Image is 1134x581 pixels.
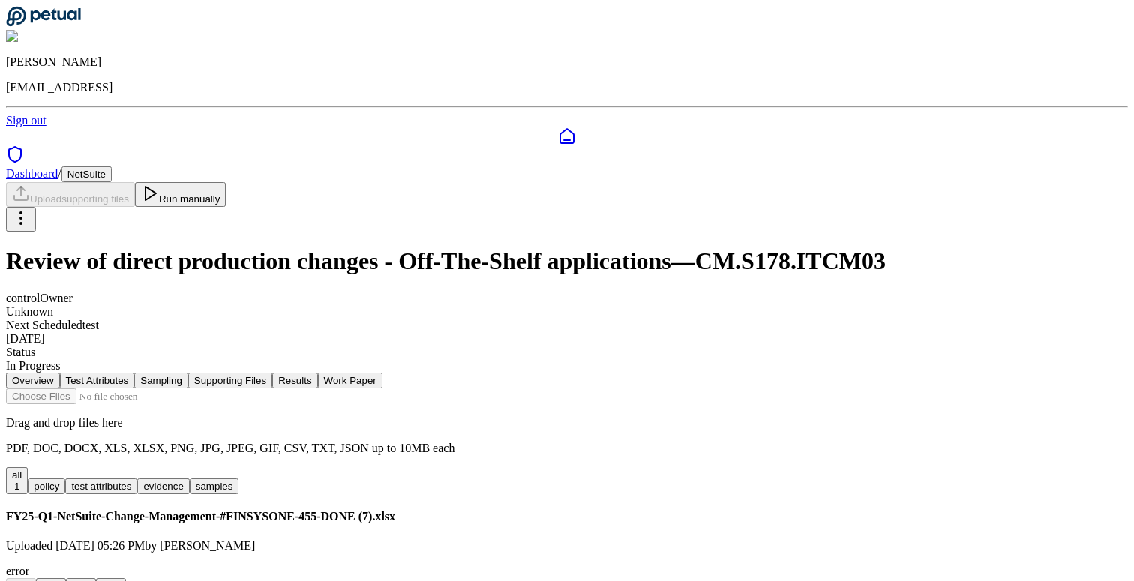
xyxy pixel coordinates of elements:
nav: Tabs [6,373,1128,388]
span: Unknown [6,305,53,318]
div: error [6,565,1128,578]
h4: FY25-Q1-NetSuite-Change-Management-#FINSYSONE-455-DONE (7).xlsx [6,510,1128,523]
button: NetSuite [61,166,112,182]
div: Status [6,346,1128,359]
div: 1 [12,481,22,492]
button: all 1 [6,467,28,494]
p: [EMAIL_ADDRESS] [6,81,1128,94]
button: Sampling [134,373,188,388]
button: Work Paper [318,373,382,388]
a: Dashboard [6,167,58,180]
div: Next Scheduled test [6,319,1128,332]
a: Go to Dashboard [6,16,81,29]
button: policy [28,478,65,494]
p: PDF, DOC, DOCX, XLS, XLSX, PNG, JPG, JPEG, GIF, CSV, TXT, JSON up to 10MB each [6,442,1128,455]
button: samples [190,478,239,494]
div: / [6,166,1128,182]
button: Results [272,373,317,388]
img: Snir Kodesh [6,30,78,43]
p: [PERSON_NAME] [6,55,1128,69]
button: Run manually [135,182,226,207]
p: Drag and drop files here [6,416,1128,430]
div: In Progress [6,359,1128,373]
button: test attributes [65,478,137,494]
div: [DATE] [6,332,1128,346]
p: Uploaded [DATE] 05:26 PM by [PERSON_NAME] [6,539,1128,553]
h1: Review of direct production changes - Off-The-Shelf applications — CM.S178.ITCM03 [6,247,1128,275]
button: Uploadsupporting files [6,182,135,207]
button: evidence [137,478,189,494]
button: Overview [6,373,60,388]
a: SOC [6,145,1128,166]
button: Test Attributes [60,373,135,388]
a: Dashboard [6,127,1128,145]
button: Supporting Files [188,373,272,388]
div: control Owner [6,292,1128,305]
a: Sign out [6,114,46,127]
